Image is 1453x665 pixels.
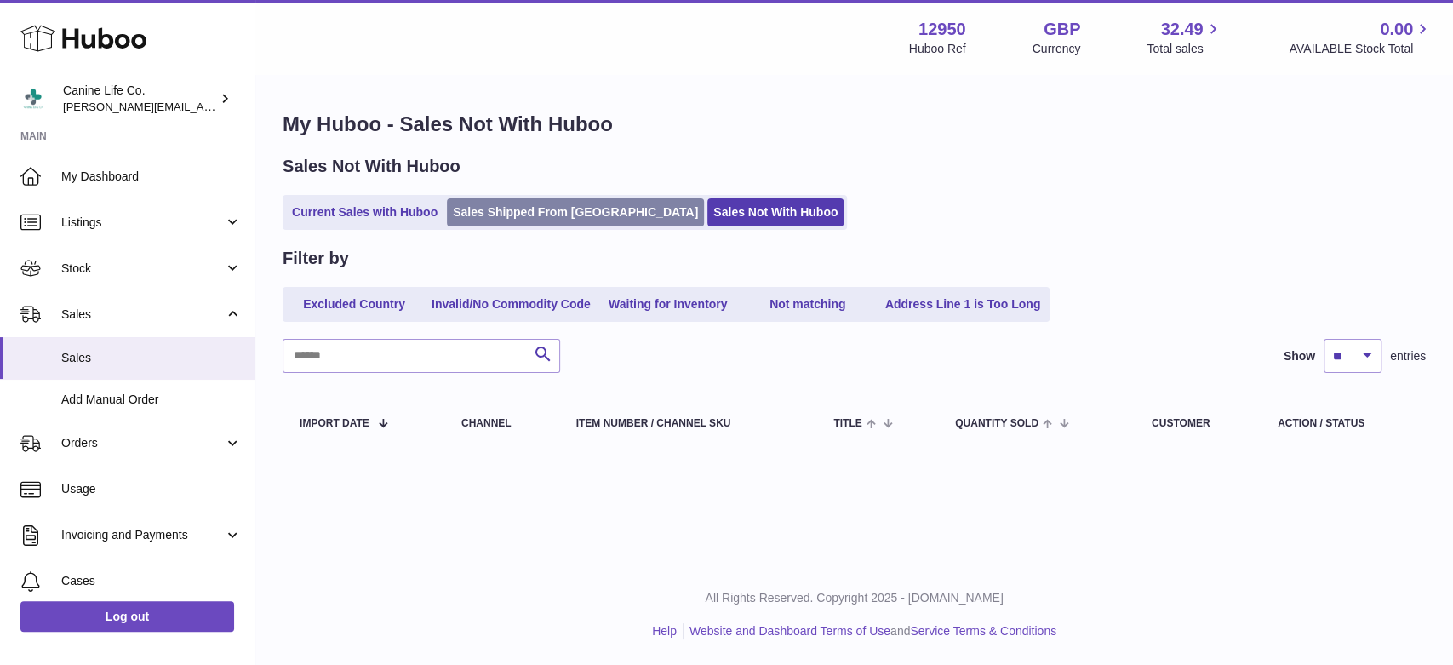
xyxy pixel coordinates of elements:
[61,169,242,185] span: My Dashboard
[61,435,224,451] span: Orders
[955,418,1038,429] span: Quantity Sold
[61,307,224,323] span: Sales
[283,155,460,178] h2: Sales Not With Huboo
[707,198,844,226] a: Sales Not With Huboo
[63,83,216,115] div: Canine Life Co.
[910,624,1056,638] a: Service Terms & Conditions
[833,418,861,429] span: Title
[426,290,597,318] a: Invalid/No Commodity Code
[283,111,1426,138] h1: My Huboo - Sales Not With Huboo
[1147,18,1222,57] a: 32.49 Total sales
[1278,418,1409,429] div: Action / Status
[61,573,242,589] span: Cases
[689,624,890,638] a: Website and Dashboard Terms of Use
[447,198,704,226] a: Sales Shipped From [GEOGRAPHIC_DATA]
[269,590,1439,606] p: All Rights Reserved. Copyright 2025 - [DOMAIN_NAME]
[1380,18,1413,41] span: 0.00
[61,350,242,366] span: Sales
[61,392,242,408] span: Add Manual Order
[283,247,349,270] h2: Filter by
[1289,41,1433,57] span: AVAILABLE Stock Total
[63,100,341,113] span: [PERSON_NAME][EMAIL_ADDRESS][DOMAIN_NAME]
[286,290,422,318] a: Excluded Country
[300,418,369,429] span: Import date
[61,527,224,543] span: Invoicing and Payments
[461,418,542,429] div: Channel
[20,601,234,632] a: Log out
[61,215,224,231] span: Listings
[286,198,443,226] a: Current Sales with Huboo
[1147,41,1222,57] span: Total sales
[600,290,736,318] a: Waiting for Inventory
[61,261,224,277] span: Stock
[1284,348,1315,364] label: Show
[20,86,46,112] img: kevin@clsgltd.co.uk
[1160,18,1203,41] span: 32.49
[684,623,1056,639] li: and
[1033,41,1081,57] div: Currency
[61,481,242,497] span: Usage
[879,290,1047,318] a: Address Line 1 is Too Long
[918,18,966,41] strong: 12950
[1390,348,1426,364] span: entries
[652,624,677,638] a: Help
[1289,18,1433,57] a: 0.00 AVAILABLE Stock Total
[1152,418,1244,429] div: Customer
[909,41,966,57] div: Huboo Ref
[740,290,876,318] a: Not matching
[576,418,800,429] div: Item Number / Channel SKU
[1044,18,1080,41] strong: GBP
